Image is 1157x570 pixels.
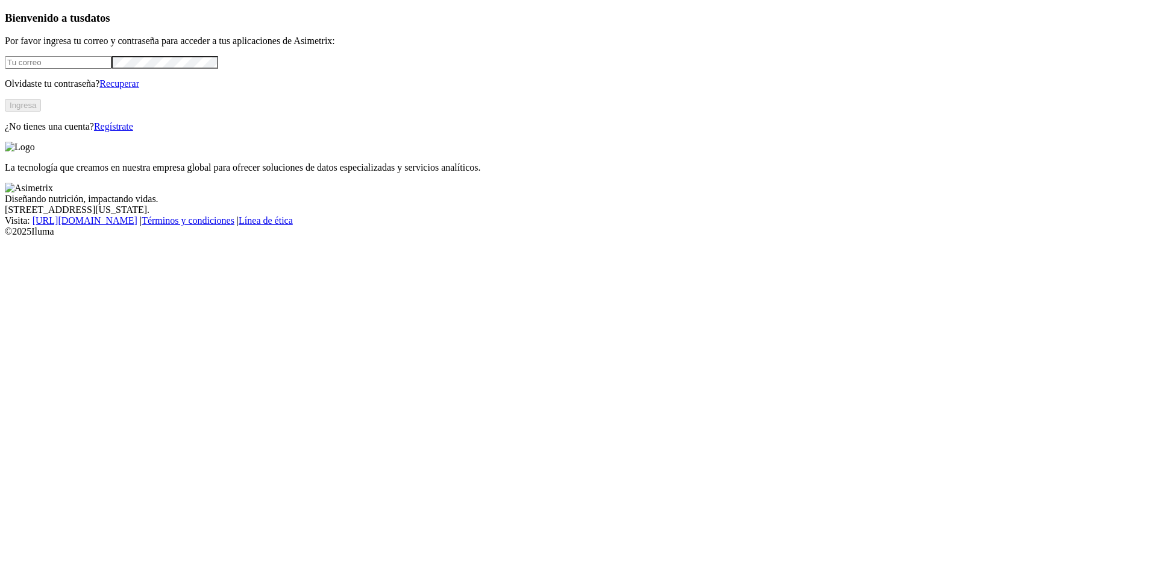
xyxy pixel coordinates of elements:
[5,56,111,69] input: Tu correo
[5,36,1152,46] p: Por favor ingresa tu correo y contraseña para acceder a tus aplicaciones de Asimetrix:
[94,121,133,131] a: Regístrate
[5,183,53,194] img: Asimetrix
[5,11,1152,25] h3: Bienvenido a tus
[5,121,1152,132] p: ¿No tienes una cuenta?
[142,215,234,226] a: Términos y condiciones
[5,204,1152,215] div: [STREET_ADDRESS][US_STATE].
[5,194,1152,204] div: Diseñando nutrición, impactando vidas.
[5,215,1152,226] div: Visita : | |
[5,78,1152,89] p: Olvidaste tu contraseña?
[84,11,110,24] span: datos
[239,215,293,226] a: Línea de ética
[5,99,41,112] button: Ingresa
[5,226,1152,237] div: © 2025 Iluma
[5,162,1152,173] p: La tecnología que creamos en nuestra empresa global para ofrecer soluciones de datos especializad...
[33,215,137,226] a: [URL][DOMAIN_NAME]
[5,142,35,153] img: Logo
[99,78,139,89] a: Recuperar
